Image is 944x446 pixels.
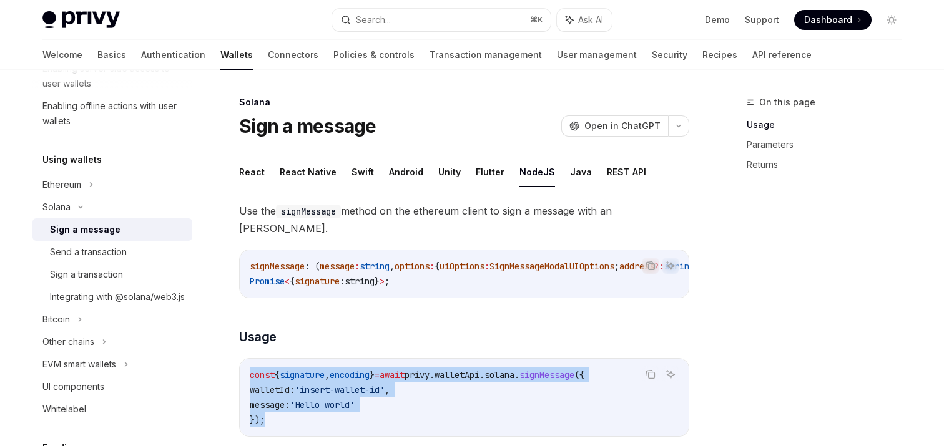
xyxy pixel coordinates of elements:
[519,157,555,187] button: NodeJS
[340,276,345,287] span: :
[239,157,265,187] button: React
[484,369,514,381] span: solana
[389,157,423,187] button: Android
[752,40,812,70] a: API reference
[747,115,912,135] a: Usage
[370,369,375,381] span: }
[32,263,192,286] a: Sign a transaction
[705,14,730,26] a: Demo
[561,115,668,137] button: Open in ChatGPT
[276,205,341,218] code: signMessage
[440,261,484,272] span: uiOptions
[305,261,320,272] span: : (
[574,369,584,381] span: ({
[570,157,592,187] button: Java
[430,40,542,70] a: Transaction management
[275,369,280,381] span: {
[42,379,104,394] div: UI components
[438,157,461,187] button: Unity
[702,40,737,70] a: Recipes
[759,95,815,110] span: On this page
[479,369,484,381] span: .
[280,369,325,381] span: signature
[435,369,479,381] span: walletApi
[642,366,659,382] button: Copy the contents from the code block
[430,369,435,381] span: .
[285,276,290,287] span: <
[32,376,192,398] a: UI components
[42,40,82,70] a: Welcome
[745,14,779,26] a: Support
[530,15,543,25] span: ⌘ K
[380,369,405,381] span: await
[375,369,380,381] span: =
[385,384,390,395] span: ,
[220,40,253,70] a: Wallets
[476,157,504,187] button: Flutter
[435,261,440,272] span: {
[395,261,430,272] span: options
[557,9,612,31] button: Ask AI
[642,258,659,274] button: Copy the contents from the code block
[250,399,290,410] span: message:
[250,276,285,287] span: Promise
[405,369,430,381] span: privy
[747,135,912,155] a: Parameters
[430,261,435,272] span: :
[584,120,661,132] span: Open in ChatGPT
[32,398,192,420] a: Whitelabel
[32,286,192,308] a: Integrating with @solana/web3.js
[50,267,123,282] div: Sign a transaction
[355,261,360,272] span: :
[42,357,116,372] div: EVM smart wallets
[42,312,70,327] div: Bitcoin
[290,399,355,410] span: 'Hello world'
[662,366,679,382] button: Ask AI
[32,95,192,132] a: Enabling offline actions with user wallets
[664,261,694,272] span: string
[290,276,295,287] span: {
[239,115,376,137] h1: Sign a message
[42,177,81,192] div: Ethereum
[794,10,872,30] a: Dashboard
[330,369,370,381] span: encoding
[332,9,551,31] button: Search...⌘K
[268,40,318,70] a: Connectors
[519,369,574,381] span: signMessage
[489,261,614,272] span: SignMessageModalUIOptions
[239,328,277,346] span: Usage
[42,152,102,167] h5: Using wallets
[239,202,689,237] span: Use the method on the ethereum client to sign a message with an [PERSON_NAME].
[352,157,374,187] button: Swift
[375,276,380,287] span: }
[333,40,415,70] a: Policies & controls
[250,261,305,272] span: signMessage
[654,261,664,272] span: ?:
[619,261,654,272] span: address
[356,12,391,27] div: Search...
[804,14,852,26] span: Dashboard
[484,261,489,272] span: :
[360,261,390,272] span: string
[882,10,902,30] button: Toggle dark mode
[747,155,912,175] a: Returns
[578,14,603,26] span: Ask AI
[32,241,192,263] a: Send a transaction
[42,200,71,215] div: Solana
[295,276,340,287] span: signature
[390,261,395,272] span: ,
[652,40,687,70] a: Security
[662,258,679,274] button: Ask AI
[280,157,337,187] button: React Native
[239,96,689,109] div: Solana
[250,369,275,381] span: const
[325,369,330,381] span: ,
[607,157,646,187] button: REST API
[295,384,385,395] span: 'insert-wallet-id'
[250,384,295,395] span: walletId:
[385,276,390,287] span: ;
[42,402,86,417] div: Whitelabel
[50,245,127,259] div: Send a transaction
[50,289,185,304] div: Integrating with @solana/web3.js
[42,334,94,349] div: Other chains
